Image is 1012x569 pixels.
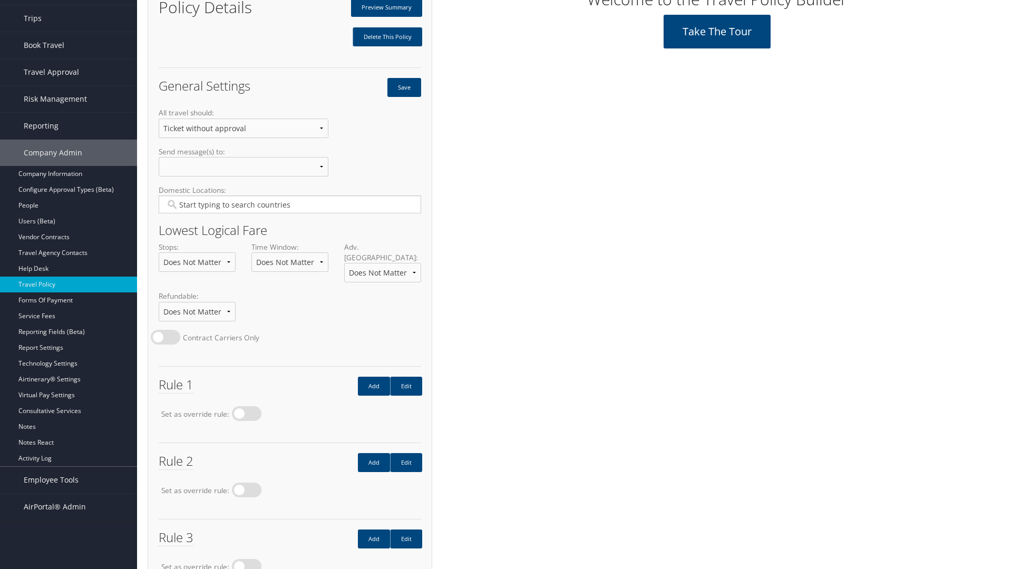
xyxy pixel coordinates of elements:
[159,302,236,321] select: Refundable:
[159,107,328,146] label: All travel should:
[251,242,328,280] label: Time Window:
[24,59,79,85] span: Travel Approval
[159,224,421,237] h2: Lowest Logical Fare
[344,263,421,282] select: Adv. [GEOGRAPHIC_DATA]:
[358,377,390,396] a: Add
[159,157,328,176] select: Send message(s) to:
[24,494,86,520] span: AirPortal® Admin
[390,453,422,472] a: Edit
[664,15,771,48] a: Take the tour
[159,80,282,92] h2: General Settings
[251,252,328,272] select: Time Window:
[159,185,421,222] label: Domestic Locations:
[183,332,259,343] label: Contract Carriers Only
[161,409,229,419] label: Set as override rule:
[159,242,236,280] label: Stops:
[358,453,390,472] a: Add
[344,242,421,291] label: Adv. [GEOGRAPHIC_DATA]:
[159,119,328,138] select: All travel should:
[387,78,421,97] button: Save
[159,252,236,272] select: Stops:
[159,452,193,470] span: Rule 2
[159,146,328,185] label: Send message(s) to:
[24,5,42,32] span: Trips
[159,291,236,329] label: Refundable:
[24,32,64,58] span: Book Travel
[159,376,193,394] span: Rule 1
[161,485,229,496] label: Set as override rule:
[24,86,87,112] span: Risk Management
[358,529,390,548] a: Add
[24,467,79,493] span: Employee Tools
[159,528,193,546] span: Rule 3
[166,199,414,210] input: Domestic Locations:
[24,113,59,139] span: Reporting
[390,529,422,548] a: Edit
[353,27,422,46] a: Delete This Policy
[24,140,82,166] span: Company Admin
[390,377,422,396] a: Edit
